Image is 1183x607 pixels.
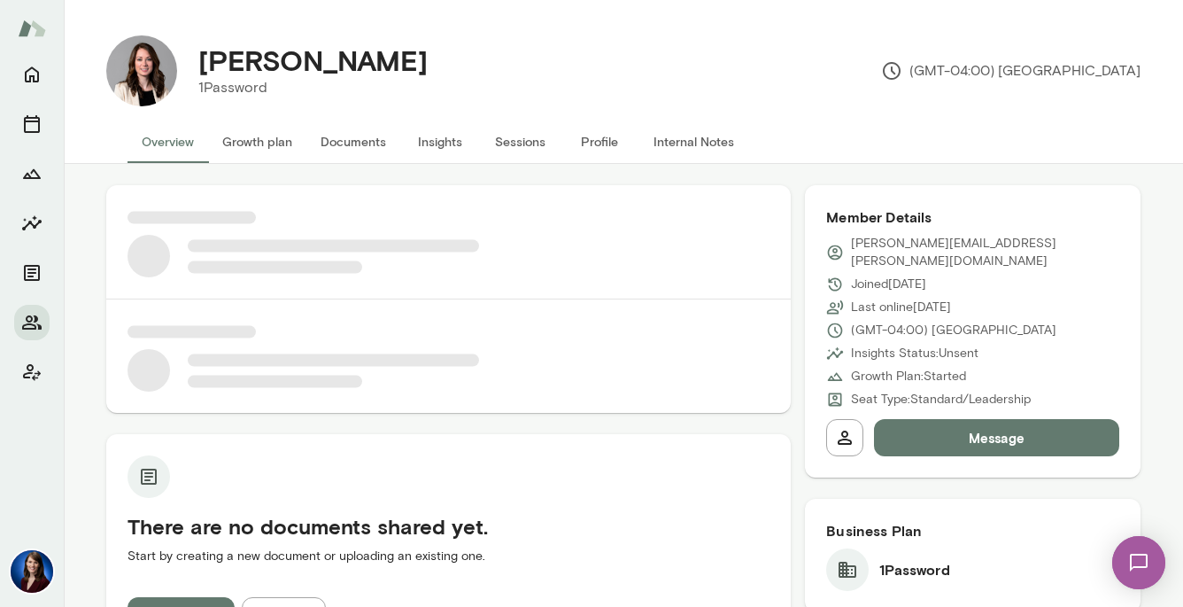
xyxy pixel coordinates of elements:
button: Home [14,57,50,92]
button: Growth Plan [14,156,50,191]
h6: Member Details [826,206,1119,228]
p: Growth Plan: Started [851,368,966,385]
button: Sessions [14,106,50,142]
p: [PERSON_NAME][EMAIL_ADDRESS][PERSON_NAME][DOMAIN_NAME] [851,235,1119,270]
p: (GMT-04:00) [GEOGRAPHIC_DATA] [851,322,1056,339]
button: Sessions [480,121,560,163]
h6: Business Plan [826,520,1119,541]
p: Start by creating a new document or uploading an existing one. [128,548,769,565]
p: Joined [DATE] [851,276,926,293]
p: Insights Status: Unsent [851,345,978,362]
button: Client app [14,354,50,390]
button: Overview [128,121,208,163]
button: Growth plan [208,121,306,163]
h4: [PERSON_NAME] [198,43,428,77]
p: (GMT-04:00) [GEOGRAPHIC_DATA] [881,60,1140,82]
p: Last online [DATE] [851,299,951,316]
button: Message [874,419,1119,456]
button: Profile [560,121,639,163]
h6: 1Password [879,559,949,580]
img: Julie Rollauer [11,550,53,593]
h5: There are no documents shared yet. [128,512,769,541]
button: Internal Notes [639,121,748,163]
img: Christine Martin [106,35,177,106]
button: Insights [400,121,480,163]
p: Seat Type: Standard/Leadership [851,391,1031,409]
button: Documents [306,121,400,163]
button: Insights [14,206,50,241]
p: 1Password [198,77,428,98]
button: Documents [14,255,50,291]
img: Mento [18,12,46,45]
button: Members [14,305,50,340]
